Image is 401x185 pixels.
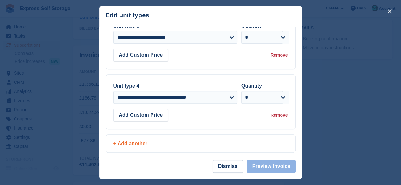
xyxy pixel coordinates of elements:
[106,12,149,19] p: Edit unit types
[241,83,262,89] label: Quantity
[106,134,296,153] a: + Add another
[270,52,288,59] div: Remove
[247,160,295,173] button: Preview Invoice
[270,112,288,119] div: Remove
[113,83,139,89] label: Unit type 4
[113,49,168,61] button: Add Custom Price
[113,140,288,147] div: + Add another
[113,109,168,121] button: Add Custom Price
[385,6,395,16] button: close
[213,160,243,173] button: Dismiss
